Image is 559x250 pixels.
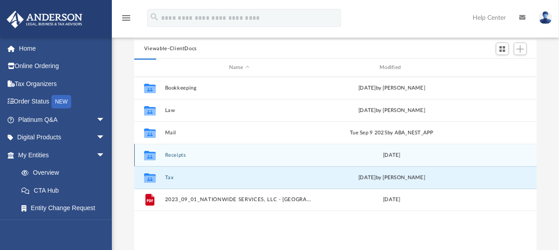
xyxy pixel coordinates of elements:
[6,57,119,75] a: Online Ordering
[149,12,159,22] i: search
[164,64,313,72] div: Name
[539,11,552,24] img: User Pic
[6,111,119,129] a: Platinum Q&Aarrow_drop_down
[4,11,85,28] img: Anderson Advisors Platinum Portal
[358,175,376,180] span: [DATE]
[165,175,313,181] button: Tax
[470,64,533,72] div: id
[138,64,161,72] div: id
[144,45,197,53] button: Viewable-ClientDocs
[6,39,119,57] a: Home
[13,164,119,182] a: Overview
[317,64,466,72] div: Modified
[165,130,313,136] button: Mail
[13,199,119,217] a: Entity Change Request
[514,43,527,55] button: Add
[317,84,466,92] div: [DATE] by [PERSON_NAME]
[96,146,114,164] span: arrow_drop_down
[165,85,313,91] button: Bookkeeping
[6,146,119,164] a: My Entitiesarrow_drop_down
[317,107,466,115] div: [DATE] by [PERSON_NAME]
[165,152,313,158] button: Receipts
[317,151,466,159] div: [DATE]
[317,174,466,182] div: by [PERSON_NAME]
[121,17,132,23] a: menu
[96,111,114,129] span: arrow_drop_down
[165,108,313,113] button: Law
[496,43,509,55] button: Switch to Grid View
[13,217,119,235] a: Binder Walkthrough
[6,93,119,111] a: Order StatusNEW
[6,129,119,147] a: Digital Productsarrow_drop_down
[51,95,71,108] div: NEW
[165,197,313,203] button: 2023_09_01_NATIONWIDE SERVICES, LLC - [GEOGRAPHIC_DATA] - WSD.pdf
[96,129,114,147] span: arrow_drop_down
[6,75,119,93] a: Tax Organizers
[121,13,132,23] i: menu
[13,181,119,199] a: CTA Hub
[317,129,466,137] div: Tue Sep 9 2025 by ABA_NEST_APP
[317,196,466,204] div: [DATE]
